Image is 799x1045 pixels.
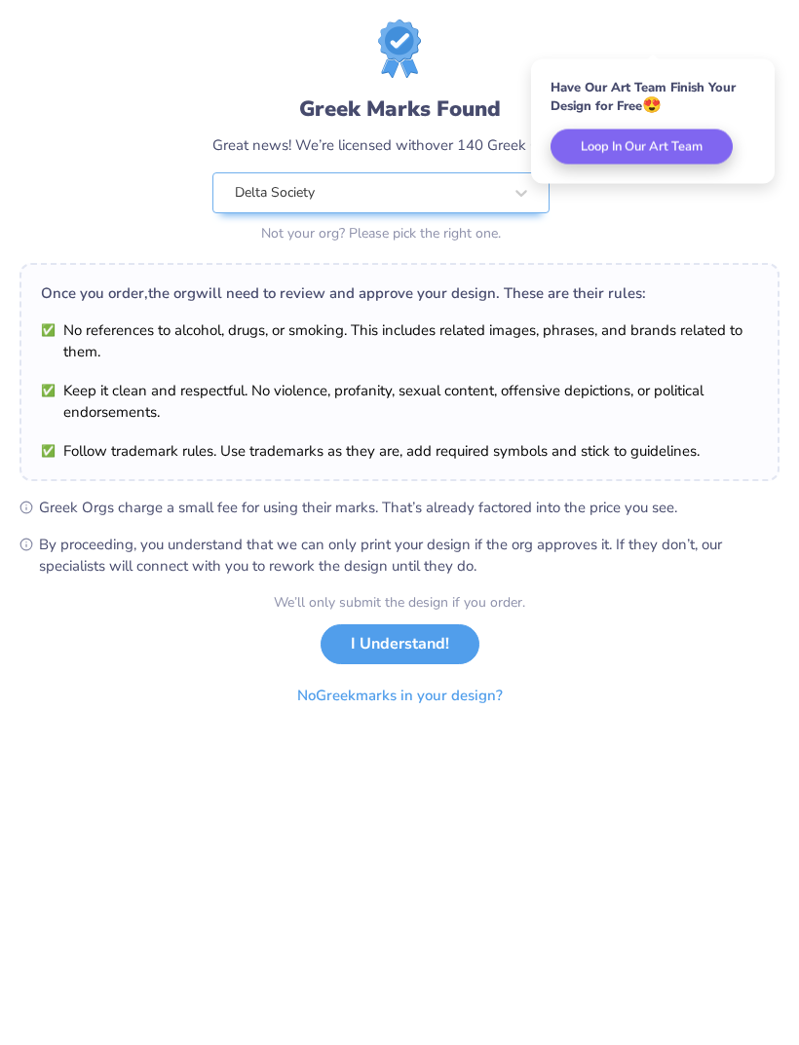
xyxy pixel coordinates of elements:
button: NoGreekmarks in your design? [281,676,519,716]
div: Not your org? Please pick the right one. [212,223,550,243]
img: license-marks-badge.png [378,19,421,78]
span: By proceeding, you understand that we can only print your design if the org approves it. If they ... [39,534,780,577]
div: Great news! We’re licensed with over 140 Greek Orgs. [212,131,587,158]
div: Greek Marks Found [212,93,587,125]
span: 😍 [642,94,662,116]
button: Loop In Our Art Team [551,130,733,165]
div: Once you order, the org will need to review and approve your design. These are their rules: [41,282,758,304]
div: We’ll only submit the design if you order. [274,592,525,613]
span: Greek Orgs charge a small fee for using their marks. That’s already factored into the price you see. [39,497,780,518]
div: Have Our Art Team Finish Your Design for Free [551,79,755,115]
li: Keep it clean and respectful. No violence, profanity, sexual content, offensive depictions, or po... [41,380,758,423]
li: No references to alcohol, drugs, or smoking. This includes related images, phrases, and brands re... [41,319,758,362]
li: Follow trademark rules. Use trademarks as they are, add required symbols and stick to guidelines. [41,440,758,462]
button: I Understand! [321,624,479,664]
